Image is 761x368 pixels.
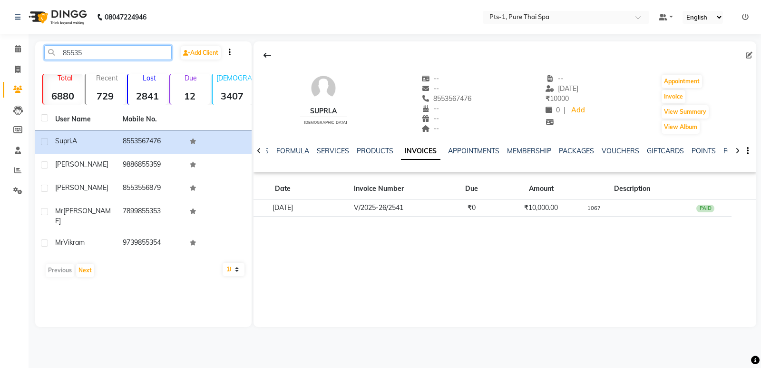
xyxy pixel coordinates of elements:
a: PRODUCTS [357,147,393,155]
a: INVOICES [401,143,440,160]
th: Date [254,178,312,200]
button: Appointment [662,75,702,88]
span: Supri.A [55,137,77,145]
span: [DEMOGRAPHIC_DATA] [304,120,347,125]
span: 10000 [546,94,569,103]
div: Back to Client [257,46,277,64]
input: Search by Name/Mobile/Email/Code [44,45,172,60]
a: POINTS [692,147,716,155]
td: [DATE] [254,200,312,217]
span: Mr [55,238,63,247]
td: V/2025-26/2541 [312,200,445,217]
a: VOUCHERS [602,147,639,155]
button: View Summary [662,105,709,119]
span: 0 [546,106,560,114]
span: Vikram [63,238,85,247]
strong: 3407 [213,90,252,102]
p: [DEMOGRAPHIC_DATA] [216,74,252,82]
a: MEMBERSHIP [507,147,551,155]
a: FORMULA [276,147,309,155]
th: User Name [49,109,117,130]
td: 9739855354 [117,232,185,255]
span: ₹ [546,94,550,103]
td: 8553556879 [117,177,185,200]
p: Total [47,74,83,82]
button: Invoice [662,90,685,103]
span: [DATE] [546,84,578,93]
span: -- [421,104,439,113]
p: Recent [89,74,125,82]
a: PACKAGES [559,147,594,155]
p: Lost [132,74,167,82]
span: [PERSON_NAME] [55,183,108,192]
th: Description [585,178,680,200]
th: Invoice Number [312,178,445,200]
img: avatar [309,74,338,102]
span: [PERSON_NAME] [55,207,111,225]
button: Next [76,264,94,277]
a: APPOINTMENTS [448,147,499,155]
img: logo [24,4,89,30]
span: [PERSON_NAME] [55,160,108,169]
span: -- [421,74,439,83]
a: Add [569,104,586,117]
td: 8553567476 [117,130,185,154]
strong: 12 [170,90,210,102]
span: Mr [55,207,63,215]
span: -- [546,74,564,83]
div: PAID [696,205,714,212]
a: SERVICES [317,147,349,155]
td: 9886855359 [117,154,185,177]
a: GIFTCARDS [647,147,684,155]
td: ₹0 [445,200,498,217]
strong: 6880 [43,90,83,102]
span: -- [421,84,439,93]
a: FORMS [723,147,747,155]
strong: 2841 [128,90,167,102]
b: 08047224946 [105,4,146,30]
small: 1067 [587,205,601,211]
p: Due [172,74,210,82]
strong: 729 [86,90,125,102]
div: Supri.A [300,106,347,116]
td: ₹10,000.00 [498,200,585,217]
th: Amount [498,178,585,200]
button: View Album [662,120,700,134]
td: 7899855353 [117,200,185,232]
th: Due [445,178,498,200]
th: Mobile No. [117,109,185,130]
span: -- [421,124,439,133]
span: | [564,105,566,115]
span: -- [421,114,439,123]
span: 8553567476 [421,94,472,103]
a: Add Client [181,46,221,60]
